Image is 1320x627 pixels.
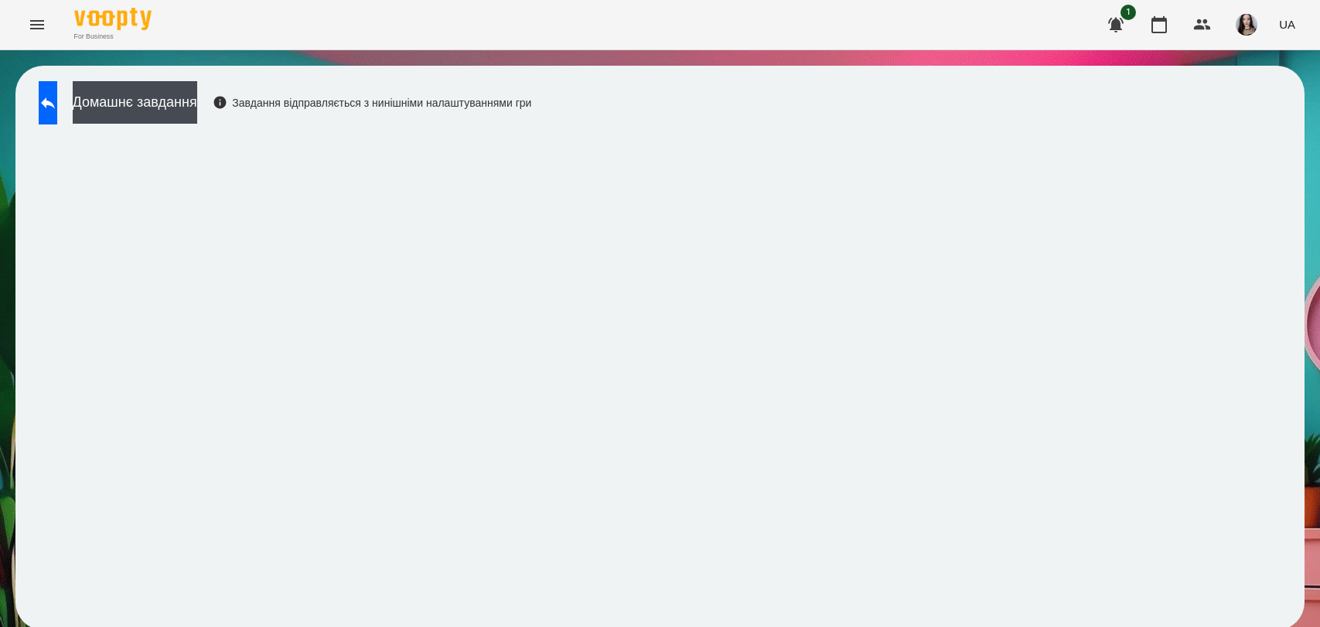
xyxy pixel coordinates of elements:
button: Menu [19,6,56,43]
button: Домашнє завдання [73,81,197,124]
span: 1 [1120,5,1136,20]
span: For Business [74,32,152,42]
div: Завдання відправляється з нинішніми налаштуваннями гри [213,95,532,111]
img: 23d2127efeede578f11da5c146792859.jpg [1236,14,1257,36]
img: Voopty Logo [74,8,152,30]
button: UA [1273,10,1301,39]
span: UA [1279,16,1295,32]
